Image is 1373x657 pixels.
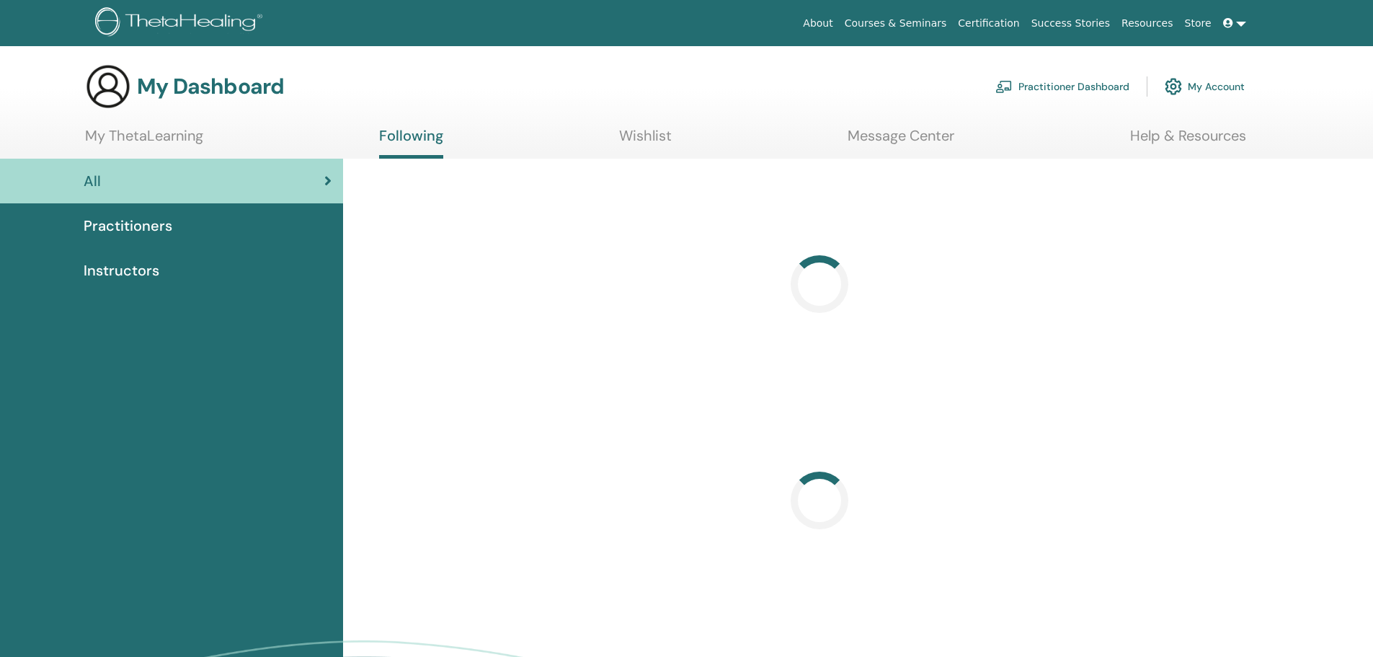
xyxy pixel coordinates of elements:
img: generic-user-icon.jpg [85,63,131,110]
span: All [84,170,101,192]
a: Courses & Seminars [839,10,953,37]
a: Help & Resources [1130,127,1246,155]
span: Instructors [84,260,159,281]
a: Certification [952,10,1025,37]
a: About [797,10,838,37]
img: cog.svg [1165,74,1182,99]
a: My Account [1165,71,1245,102]
img: chalkboard-teacher.svg [995,80,1013,93]
span: Practitioners [84,215,172,237]
a: Message Center [848,127,954,155]
a: Wishlist [619,127,672,155]
a: Store [1179,10,1217,37]
a: Resources [1116,10,1179,37]
img: logo.png [95,7,267,40]
a: Practitioner Dashboard [995,71,1129,102]
a: Following [379,127,443,159]
h3: My Dashboard [137,74,284,100]
a: Success Stories [1026,10,1116,37]
a: My ThetaLearning [85,127,203,155]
